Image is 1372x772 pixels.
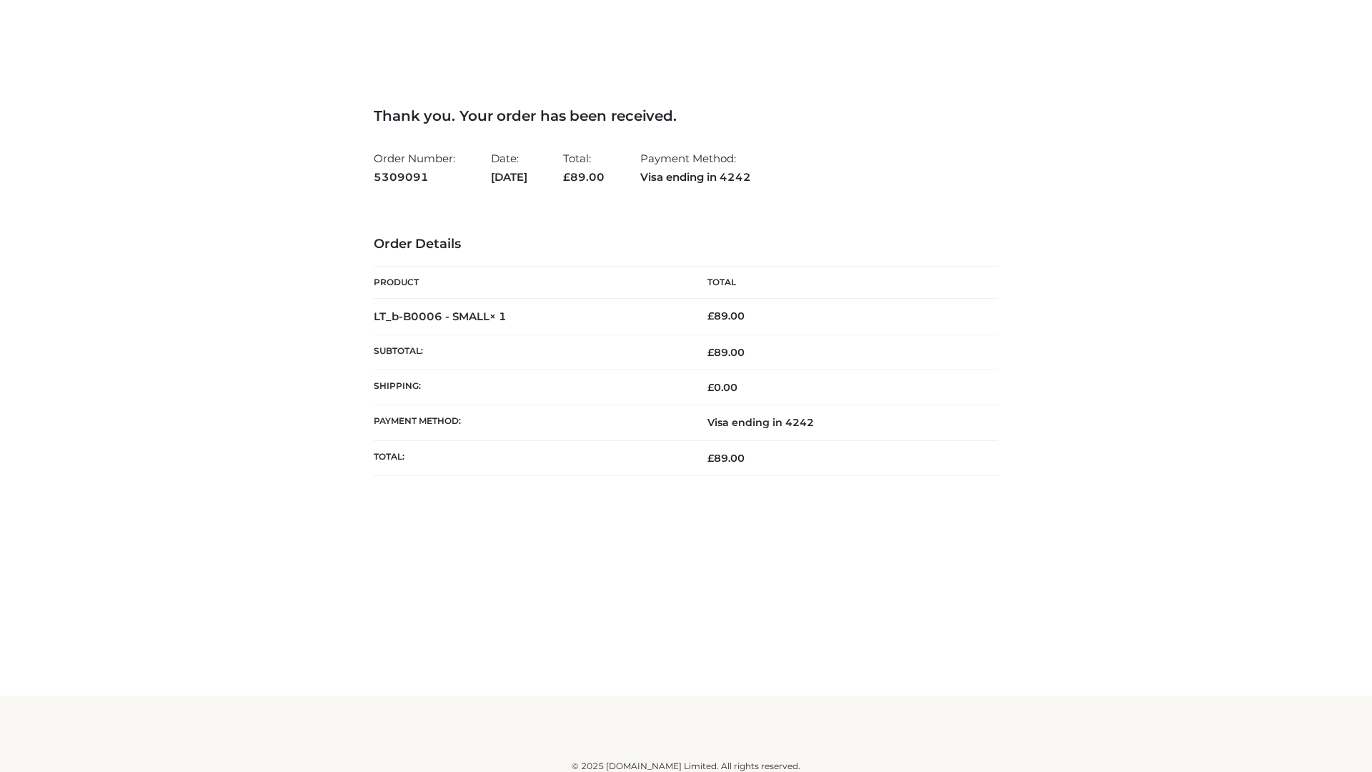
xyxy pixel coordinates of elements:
span: £ [707,381,714,394]
li: Payment Method: [640,146,751,189]
th: Shipping: [374,370,686,405]
td: Visa ending in 4242 [686,405,998,440]
h3: Thank you. Your order has been received. [374,107,998,124]
li: Total: [563,146,605,189]
th: Subtotal: [374,335,686,370]
strong: [DATE] [491,168,527,187]
strong: Visa ending in 4242 [640,168,751,187]
bdi: 0.00 [707,381,737,394]
strong: LT_b-B0006 - SMALL [374,310,507,323]
li: Order Number: [374,146,455,189]
strong: 5309091 [374,168,455,187]
h3: Order Details [374,237,998,252]
li: Date: [491,146,527,189]
span: 89.00 [707,452,745,465]
span: £ [707,346,714,359]
bdi: 89.00 [707,310,745,322]
span: £ [707,452,714,465]
th: Total: [374,440,686,475]
span: £ [707,310,714,322]
strong: × 1 [489,310,507,323]
span: £ [563,170,570,184]
th: Payment method: [374,405,686,440]
span: 89.00 [707,346,745,359]
span: 89.00 [563,170,605,184]
th: Total [686,267,998,299]
th: Product [374,267,686,299]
